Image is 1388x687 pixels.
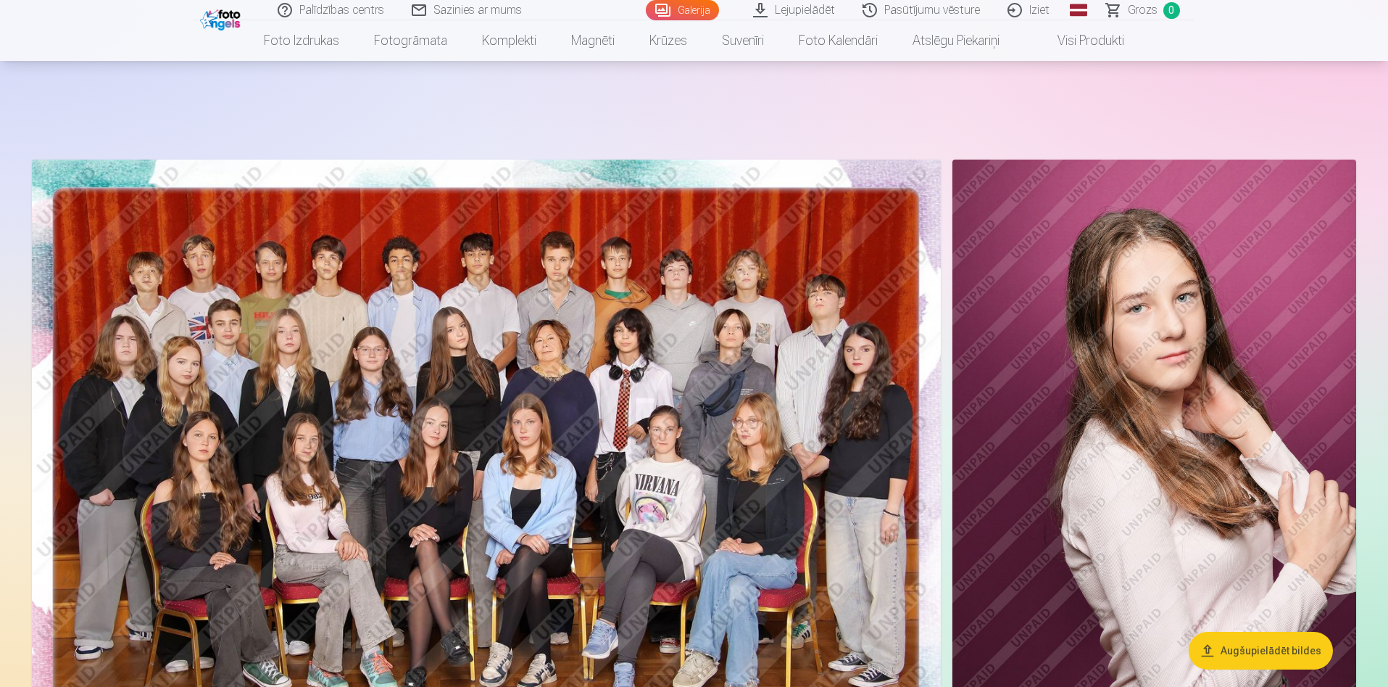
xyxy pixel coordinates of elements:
[705,20,781,61] a: Suvenīri
[895,20,1017,61] a: Atslēgu piekariņi
[781,20,895,61] a: Foto kalendāri
[1017,20,1142,61] a: Visi produkti
[554,20,632,61] a: Magnēti
[1128,1,1158,19] span: Grozs
[357,20,465,61] a: Fotogrāmata
[465,20,554,61] a: Komplekti
[632,20,705,61] a: Krūzes
[246,20,357,61] a: Foto izdrukas
[1163,2,1180,19] span: 0
[1189,632,1333,670] button: Augšupielādēt bildes
[200,6,244,30] img: /fa1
